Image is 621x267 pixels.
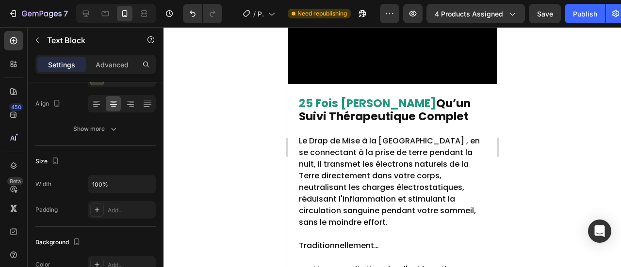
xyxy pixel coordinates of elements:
span: Product Page - [DATE] 00:42:06 [258,9,264,19]
div: Size [35,155,61,168]
button: 7 [4,4,72,23]
iframe: Design area [288,27,497,267]
div: Align [35,97,63,110]
div: Publish [573,9,597,19]
span: 4 products assigned [435,9,503,19]
div: Background [35,236,82,249]
p: Une consultation chez l'ostéopathe coûte par séance [26,236,188,260]
p: Settings [48,60,75,70]
div: 450 [9,103,23,111]
button: 4 products assigned [426,4,525,23]
div: Padding [35,205,58,214]
div: Undo/Redo [183,4,222,23]
div: Show more [73,124,118,134]
p: Text Block [47,34,130,46]
button: Publish [565,4,605,23]
div: Width [35,180,51,188]
input: Auto [88,175,155,193]
p: Advanced [96,60,129,70]
button: Save [529,4,561,23]
span: Save [537,10,553,18]
div: Beta [7,177,23,185]
button: Show more [35,120,156,138]
p: 7 [64,8,68,19]
span: Need republishing [297,9,347,18]
div: Add... [108,206,153,215]
span: / [253,9,256,19]
div: Open Intercom Messenger [588,220,611,243]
